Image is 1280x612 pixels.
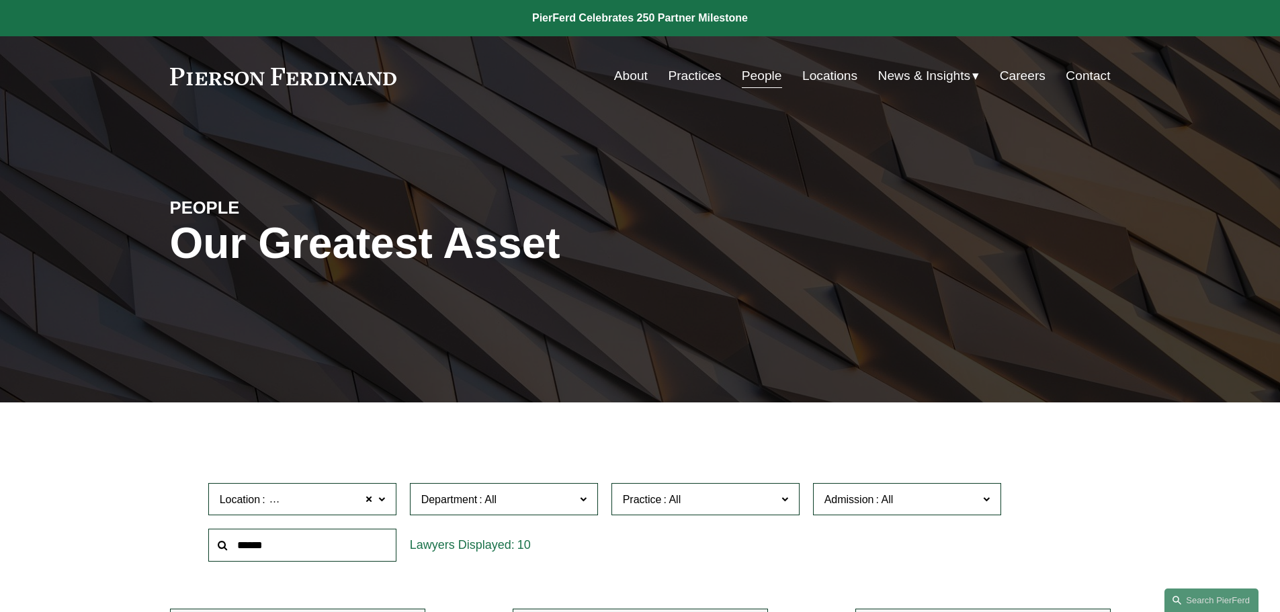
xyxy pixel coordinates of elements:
span: [GEOGRAPHIC_DATA] [267,491,380,509]
span: Department [421,494,478,505]
a: People [742,63,782,89]
a: Search this site [1164,588,1258,612]
span: Admission [824,494,874,505]
span: Practice [623,494,662,505]
span: News & Insights [878,64,971,88]
a: Careers [1000,63,1046,89]
a: Practices [668,63,721,89]
h4: PEOPLE [170,197,405,218]
a: folder dropdown [878,63,980,89]
span: 10 [517,538,531,552]
a: Contact [1066,63,1110,89]
span: Location [220,494,261,505]
h1: Our Greatest Asset [170,219,797,268]
a: About [614,63,648,89]
a: Locations [802,63,857,89]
